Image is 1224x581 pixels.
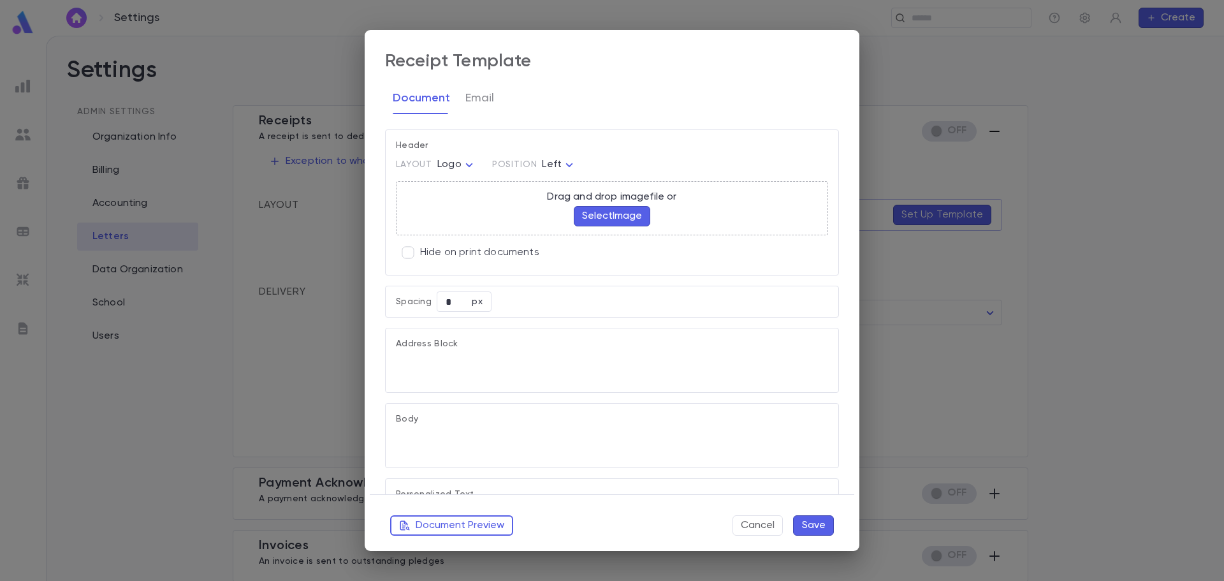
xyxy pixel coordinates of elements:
button: Document [393,82,450,114]
p: Address Block [396,339,828,349]
span: Logo [437,159,462,170]
p: Body [396,414,828,424]
p: Hide on print documents [420,246,539,259]
p: px [472,297,483,307]
span: Left [542,159,562,170]
span: Position [492,159,537,170]
p: Spacing [396,297,432,307]
div: Receipt Template [385,50,532,72]
p: Drag and drop image file or [547,191,676,203]
div: Logo [437,155,477,175]
div: Left [542,155,577,175]
button: Document Preview [390,515,513,536]
button: Email [465,82,494,114]
button: SelectImage [574,206,650,226]
span: Layout [396,159,432,170]
button: Cancel [732,515,783,536]
button: Save [793,515,834,536]
p: Personalized Text [396,489,828,499]
p: Header [396,140,828,158]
